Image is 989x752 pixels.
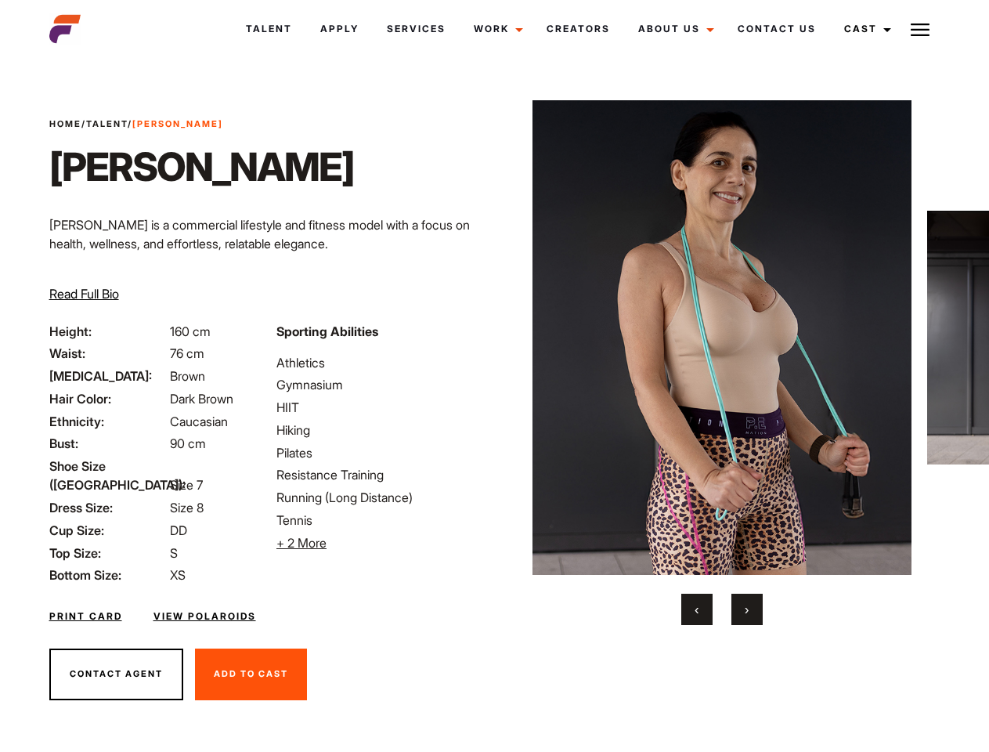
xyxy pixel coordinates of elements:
[276,324,378,339] strong: Sporting Abilities
[373,8,460,50] a: Services
[170,324,211,339] span: 160 cm
[49,521,167,540] span: Cup Size:
[232,8,306,50] a: Talent
[49,266,485,322] p: Through her modeling and wellness brand, HEAL, she inspires others on their wellness journeys—cha...
[49,215,485,253] p: [PERSON_NAME] is a commercial lifestyle and fitness model with a focus on health, wellness, and e...
[276,353,485,372] li: Athletics
[49,286,119,302] span: Read Full Bio
[170,391,233,407] span: Dark Brown
[276,488,485,507] li: Running (Long Distance)
[195,649,307,700] button: Add To Cast
[170,368,205,384] span: Brown
[49,649,183,700] button: Contact Agent
[745,602,749,617] span: Next
[86,118,128,129] a: Talent
[49,344,167,363] span: Waist:
[276,511,485,530] li: Tennis
[49,117,223,131] span: / /
[49,284,119,303] button: Read Full Bio
[695,602,698,617] span: Previous
[170,567,186,583] span: XS
[830,8,901,50] a: Cast
[49,389,167,408] span: Hair Color:
[153,609,256,624] a: View Polaroids
[170,477,203,493] span: Size 7
[276,398,485,417] li: HIIT
[170,500,204,515] span: Size 8
[276,443,485,462] li: Pilates
[49,143,354,190] h1: [PERSON_NAME]
[276,375,485,394] li: Gymnasium
[724,8,830,50] a: Contact Us
[276,465,485,484] li: Resistance Training
[532,8,624,50] a: Creators
[49,457,167,494] span: Shoe Size ([GEOGRAPHIC_DATA]):
[49,544,167,562] span: Top Size:
[170,345,204,361] span: 76 cm
[132,118,223,129] strong: [PERSON_NAME]
[276,421,485,439] li: Hiking
[214,668,288,679] span: Add To Cast
[49,498,167,517] span: Dress Size:
[276,535,327,551] span: + 2 More
[460,8,532,50] a: Work
[49,367,167,385] span: [MEDICAL_DATA]:
[170,414,228,429] span: Caucasian
[49,13,81,45] img: cropped-aefm-brand-fav-22-square.png
[49,118,81,129] a: Home
[911,20,929,39] img: Burger icon
[49,322,167,341] span: Height:
[170,522,187,538] span: DD
[170,436,206,451] span: 90 cm
[49,412,167,431] span: Ethnicity:
[49,434,167,453] span: Bust:
[306,8,373,50] a: Apply
[624,8,724,50] a: About Us
[170,545,178,561] span: S
[49,609,122,624] a: Print Card
[49,566,167,584] span: Bottom Size:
